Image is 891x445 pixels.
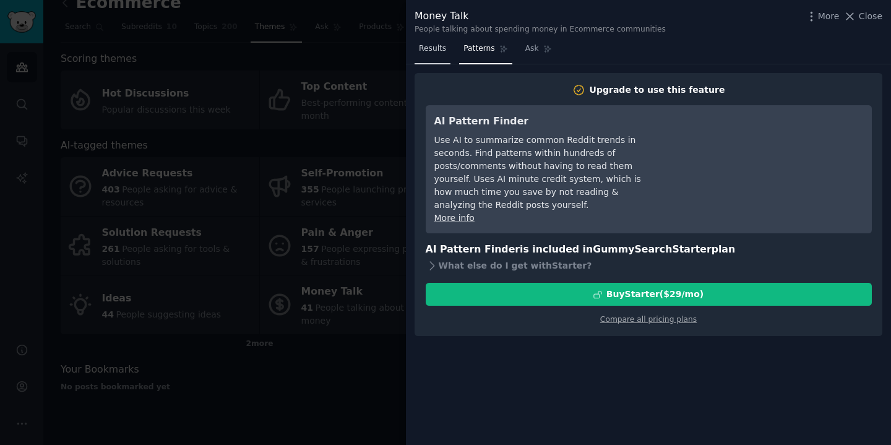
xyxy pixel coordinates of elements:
span: GummySearch Starter [593,243,711,255]
a: Patterns [459,39,512,64]
iframe: YouTube video player [678,114,863,207]
div: Buy Starter ($ 29 /mo ) [606,288,704,301]
span: More [818,10,840,23]
button: Close [843,10,882,23]
a: Results [415,39,450,64]
div: What else do I get with Starter ? [426,257,872,274]
a: Compare all pricing plans [600,315,697,324]
span: Ask [525,43,539,54]
a: More info [434,213,475,223]
div: People talking about spending money in Ecommerce communities [415,24,666,35]
div: Use AI to summarize common Reddit trends in seconds. Find patterns within hundreds of posts/comme... [434,134,660,212]
div: Money Talk [415,9,666,24]
span: Close [859,10,882,23]
h3: AI Pattern Finder is included in plan [426,242,872,257]
a: Ask [521,39,556,64]
button: More [805,10,840,23]
span: Patterns [463,43,494,54]
span: Results [419,43,446,54]
button: BuyStarter($29/mo) [426,283,872,306]
h3: AI Pattern Finder [434,114,660,129]
div: Upgrade to use this feature [590,84,725,97]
